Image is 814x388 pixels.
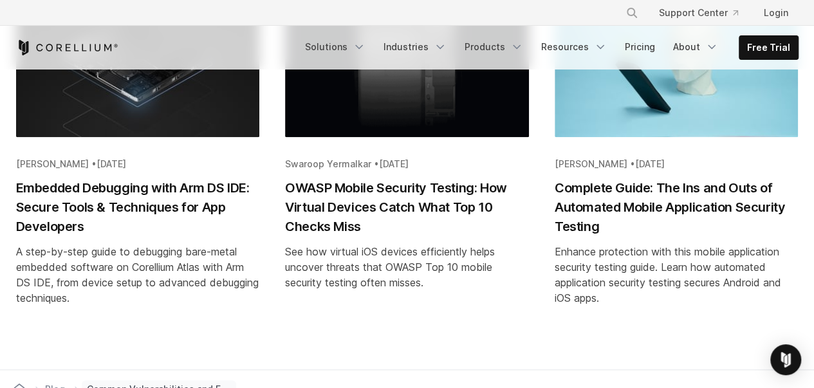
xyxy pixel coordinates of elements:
a: Products [457,35,531,59]
div: [PERSON_NAME] • [555,158,799,171]
span: [DATE] [379,158,409,169]
div: Navigation Menu [297,35,799,60]
div: A step-by-step guide to debugging bare-metal embedded software on Corellium Atlas with Arm DS IDE... [16,244,260,306]
a: Solutions [297,35,373,59]
a: Login [754,1,799,24]
a: Corellium Home [16,40,118,55]
a: Industries [376,35,454,59]
a: About [665,35,726,59]
a: Support Center [649,1,748,24]
button: Search [620,1,643,24]
div: See how virtual iOS devices efficiently helps uncover threats that OWASP Top 10 mobile security t... [285,244,529,290]
h2: OWASP Mobile Security Testing: How Virtual Devices Catch What Top 10 Checks Miss [285,178,529,236]
a: Resources [533,35,615,59]
span: [DATE] [635,158,665,169]
div: Open Intercom Messenger [770,344,801,375]
a: Free Trial [739,36,798,59]
div: Enhance protection with this mobile application security testing guide. Learn how automated appli... [555,244,799,306]
h2: Embedded Debugging with Arm DS IDE: Secure Tools & Techniques for App Developers [16,178,260,236]
h2: Complete Guide: The Ins and Outs of Automated Mobile Application Security Testing [555,178,799,236]
a: Pricing [617,35,663,59]
span: [DATE] [97,158,126,169]
div: Swaroop Yermalkar • [285,158,529,171]
div: [PERSON_NAME] • [16,158,260,171]
div: Navigation Menu [610,1,799,24]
